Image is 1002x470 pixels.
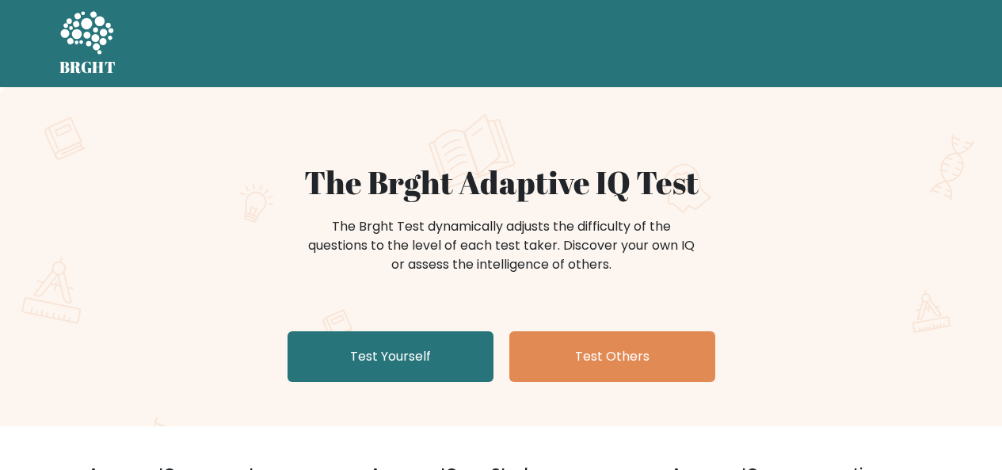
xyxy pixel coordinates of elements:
a: Test Yourself [288,331,493,382]
a: BRGHT [59,6,116,81]
h5: BRGHT [59,58,116,77]
a: Test Others [509,331,715,382]
h1: The Brght Adaptive IQ Test [115,163,888,201]
div: The Brght Test dynamically adjusts the difficulty of the questions to the level of each test take... [303,217,699,274]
